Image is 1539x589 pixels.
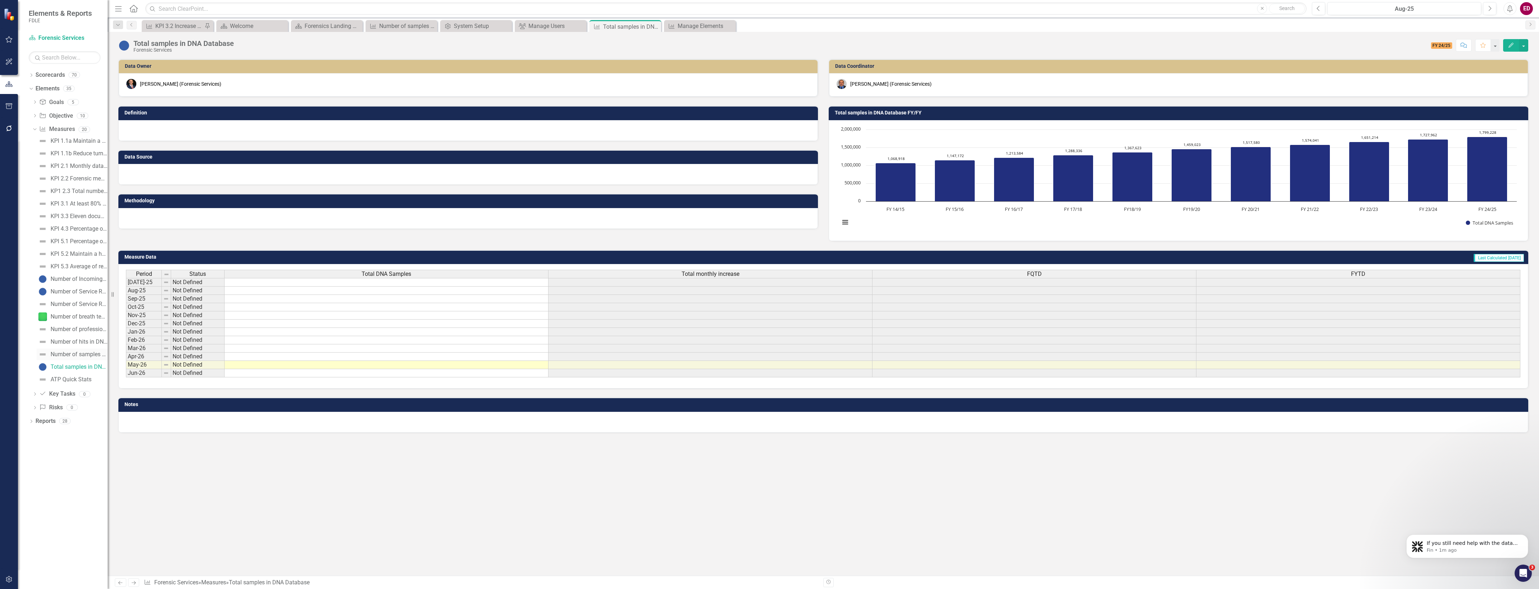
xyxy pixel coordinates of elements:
td: Feb-26 [126,336,162,344]
text: FY18/19 [1124,206,1141,212]
a: Number of samples added in DNA Database [37,349,108,360]
a: KPI 2.1 Monthly data will be submitted to the Office of Statewide Intelligence (OSI) on emerging ... [37,160,108,172]
img: Not Defined [38,300,47,308]
td: Not Defined [171,287,225,295]
h3: Notes [124,402,1525,407]
img: Not Defined [38,187,47,195]
a: Measures [39,125,75,133]
span: Search [1279,5,1295,11]
button: go back [5,3,18,17]
div: [PERSON_NAME] (Forensic Services) [140,80,221,88]
input: Search ClearPoint... [145,3,1307,15]
div: KPI 3.1 At least 80% of Organization of Scientific Area Committees (OSAC) standards will be revie... [51,201,108,207]
a: Forensic Services [29,34,100,42]
a: KPI 5.3 Average of results from 19 standardized questions from a survey to forensic members relat... [37,261,108,272]
td: Not Defined [171,361,225,369]
text: 1,147,172 [947,153,964,158]
b: To fix this: [11,103,41,108]
img: Proceeding as Planned [38,312,47,321]
text: 1,459,023 [1183,142,1201,147]
img: Not Defined [38,174,47,183]
text: FY 23/24 [1419,206,1437,212]
text: 1,517,580 [1243,140,1260,145]
a: Measures [201,579,226,586]
div: » » [144,579,818,587]
div: Number of samples added in DNA Database [51,351,108,358]
a: KPI 3.1 At least 80% of Organization of Scientific Area Committees (OSAC) standards will be revie... [37,198,108,209]
path: FY18/19, 1,367,623. Total DNA Samples. [1112,152,1153,201]
button: Search [1269,4,1305,14]
button: Show Total DNA Samples [1466,220,1514,226]
img: Not Defined [38,162,47,170]
a: KP1 2.3 Total number of DNA hits resulting from Rapid DNA Arrestee specimens enrolled in the DNA ... [37,185,108,197]
text: 1,367,623 [1124,145,1142,150]
div: • - They might be assigned to a user group that limits their access to certain elements [11,77,132,99]
text: FY 17/18 [1064,206,1082,212]
path: FY 14/15, 1,068,918. Total DNA Samples. [876,163,916,201]
a: Reports [36,417,56,425]
div: KPI 2.1 Monthly data will be submitted to the Office of Statewide Intelligence (OSI) on emerging ... [51,163,108,169]
img: Not Defined [38,225,47,233]
div: Total samples in DNA Database [51,364,108,370]
img: Not Defined [38,212,47,221]
div: Forensic Services [133,47,234,53]
img: 8DAGhfEEPCf229AAAAAElFTkSuQmCC [163,304,169,310]
h3: Measure Data [124,254,664,260]
img: Not Defined [38,237,47,246]
img: Not Defined [38,325,47,334]
div: Total samples in DNA Database [603,22,659,31]
text: 1,068,918 [888,156,905,161]
div: If you still need help with the data entry issue despite administrator access, I’m here to assist... [11,194,112,229]
text: 1,000,000 [841,161,861,168]
button: Send a message… [123,232,135,244]
img: Not Defined [38,250,47,258]
div: 0 [66,405,78,411]
span: FY 24/25 [1431,42,1453,49]
button: Start recording [46,235,51,241]
a: KPI 4.3 Percentage of submissions designated as Rush. [37,223,108,235]
button: Emoji picker [11,235,17,241]
div: Manage Elements [678,22,734,30]
a: KPI 3.3 Eleven documents will be produced annually that summarize a one and three-year plan for s... [37,211,108,222]
button: Aug-25 [1327,2,1481,15]
a: Goals [39,98,63,107]
div: Total samples in DNA Database [133,39,234,47]
text: FY 14/15 [886,206,904,212]
img: 8DAGhfEEPCf229AAAAAElFTkSuQmCC [163,354,169,359]
a: Total samples in DNA Database [37,361,108,373]
img: Not Defined [38,350,47,359]
path: FY 22/23, 1,651,214. Total DNA Samples. [1349,142,1389,201]
div: Aug-25 [1330,5,1479,13]
a: Number of Service Requests Pending [37,286,108,297]
button: View chart menu, Chart [840,217,850,227]
div: Manage Users [528,22,585,30]
a: Key Tasks [39,390,75,398]
img: 8DAGhfEEPCf229AAAAAElFTkSuQmCC [163,296,169,302]
img: Not Defined [38,338,47,346]
td: Not Defined [171,336,225,344]
a: Number of Incoming Service Requests [37,273,108,285]
td: Not Defined [171,320,225,328]
div: Fin says… [6,173,138,190]
img: 8DAGhfEEPCf229AAAAAElFTkSuQmCC [163,288,169,293]
a: Number of breath testing instruments inspected [37,311,108,322]
text: 1,288,336 [1065,148,1082,153]
path: FY 16/17, 1,213,584. Total DNA Samples. [994,157,1034,201]
span: FYTD [1351,271,1365,277]
td: Not Defined [171,344,225,353]
path: FY 23/24, 1,727,962. Total DNA Samples. [1408,139,1448,201]
span: 3 [1529,565,1535,570]
a: KPI 3.2 Increase the number of specialized High-Liability Training courses per year to internal a... [143,22,203,30]
td: Nov-25 [126,311,162,320]
div: Number of Service Requests Completed [51,301,108,307]
p: The team can also help [35,9,89,16]
td: Aug-25 [126,287,162,295]
div: System Setup [454,22,510,30]
button: Gif picker [23,235,28,241]
img: Not Defined [38,199,47,208]
button: Home [112,3,126,17]
text: 1,213,584 [1006,151,1023,156]
img: Informational Data [38,287,47,296]
a: KPI 1.1b Reduce turn-around-time (TAT) to 30 days average. [37,148,108,159]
